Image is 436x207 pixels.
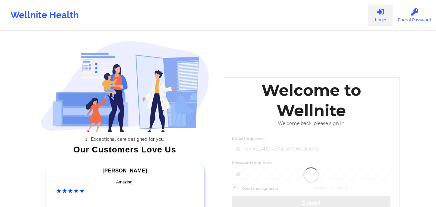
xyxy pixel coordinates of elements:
[228,121,395,126] div: Welcome back, please sign in
[368,5,393,26] a: Login
[103,168,147,173] span: [PERSON_NAME]
[228,80,395,121] div: Welcome to Wellnite
[41,41,209,132] img: wellnite-auth-hero_200.c722682e.png
[56,179,193,185] div: Amazing!
[393,5,436,26] a: Forgot Password
[41,146,209,153] div: Our Customers Love Us
[46,137,209,142] li: Exceptional care designed for you.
